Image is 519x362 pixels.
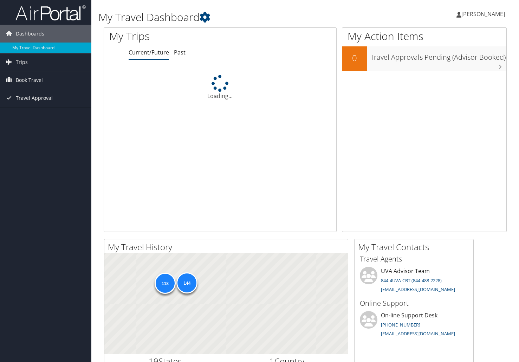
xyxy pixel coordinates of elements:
[360,298,468,308] h3: Online Support
[16,71,43,89] span: Book Travel
[109,29,234,44] h1: My Trips
[16,53,28,71] span: Trips
[360,254,468,264] h3: Travel Agents
[370,49,506,62] h3: Travel Approvals Pending (Advisor Booked)
[16,25,44,43] span: Dashboards
[381,277,442,284] a: 844-4UVA-CBT (844-488-2228)
[456,4,512,25] a: [PERSON_NAME]
[342,52,367,64] h2: 0
[342,29,506,44] h1: My Action Items
[15,5,86,21] img: airportal-logo.png
[129,49,169,56] a: Current/Future
[108,241,348,253] h2: My Travel History
[16,89,53,107] span: Travel Approval
[381,322,420,328] a: [PHONE_NUMBER]
[174,49,186,56] a: Past
[381,330,455,337] a: [EMAIL_ADDRESS][DOMAIN_NAME]
[98,10,374,25] h1: My Travel Dashboard
[381,286,455,292] a: [EMAIL_ADDRESS][DOMAIN_NAME]
[358,241,473,253] h2: My Travel Contacts
[104,75,336,100] div: Loading...
[342,46,506,71] a: 0Travel Approvals Pending (Advisor Booked)
[176,272,197,293] div: 144
[356,267,472,296] li: UVA Advisor Team
[461,10,505,18] span: [PERSON_NAME]
[154,273,175,294] div: 118
[356,311,472,340] li: On-line Support Desk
